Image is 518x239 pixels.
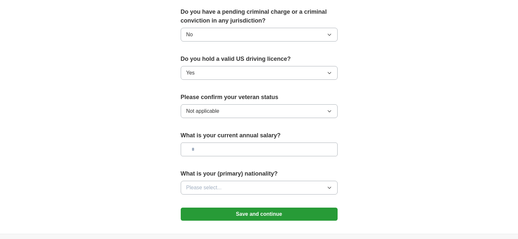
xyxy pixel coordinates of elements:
label: Do you hold a valid US driving licence? [181,55,338,63]
button: Please select... [181,181,338,195]
span: Please select... [186,184,222,192]
span: Not applicable [186,107,219,115]
button: Save and continue [181,208,338,221]
button: No [181,28,338,42]
label: What is your (primary) nationality? [181,169,338,178]
span: No [186,31,193,39]
label: Please confirm your veteran status [181,93,338,102]
label: Do you have a pending criminal charge or a criminal conviction in any jurisdiction? [181,8,338,25]
label: What is your current annual salary? [181,131,338,140]
span: Yes [186,69,195,77]
button: Yes [181,66,338,80]
button: Not applicable [181,104,338,118]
